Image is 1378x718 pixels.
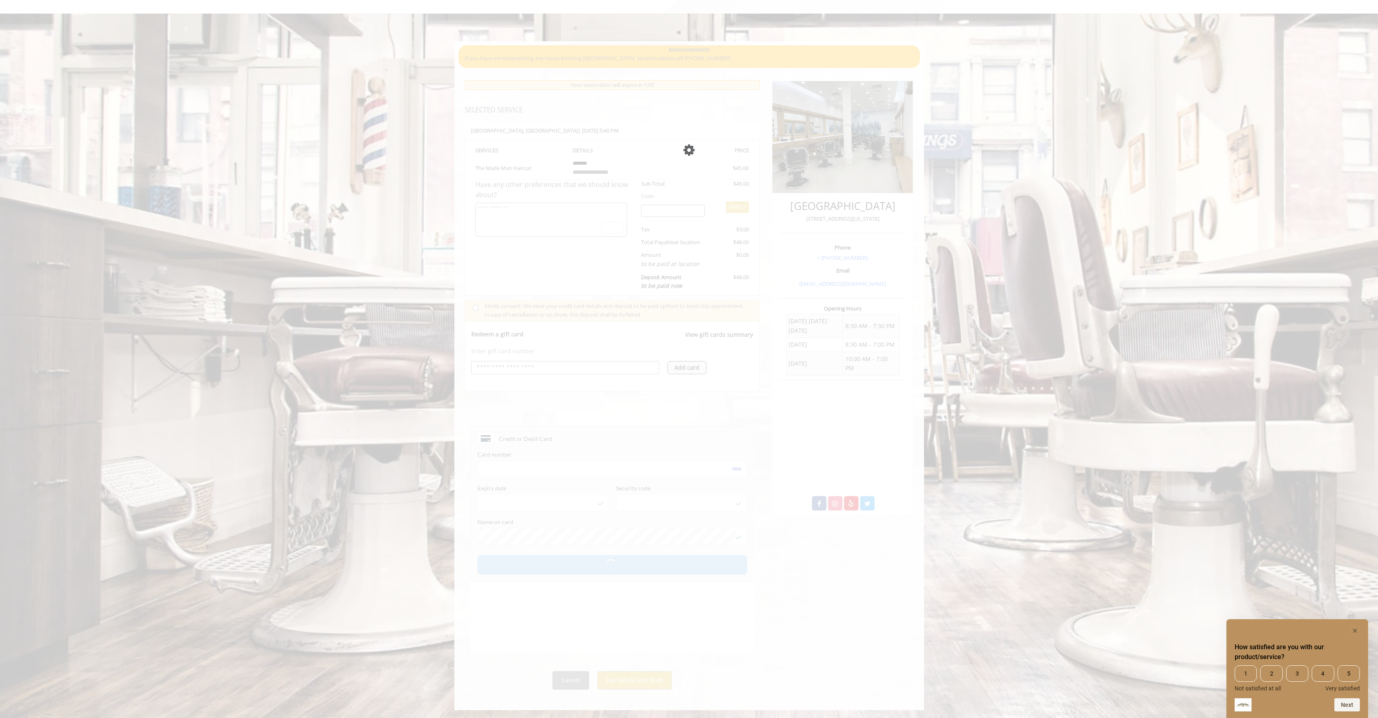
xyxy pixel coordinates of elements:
[1260,665,1282,682] span: 2
[1235,626,1360,711] div: How satisfied are you with our product/service? Select an option from 1 to 5, with 1 being Not sa...
[1350,626,1360,636] button: Hide survey
[1235,665,1360,692] div: How satisfied are you with our product/service? Select an option from 1 to 5, with 1 being Not sa...
[1325,685,1360,692] span: Very satisfied
[1235,685,1281,692] span: Not satisfied at all
[1334,698,1360,711] button: Next question
[1286,665,1308,682] span: 3
[1338,665,1360,682] span: 5
[1235,642,1360,662] h2: How satisfied are you with our product/service? Select an option from 1 to 5, with 1 being Not sa...
[1312,665,1334,682] span: 4
[1235,665,1257,682] span: 1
